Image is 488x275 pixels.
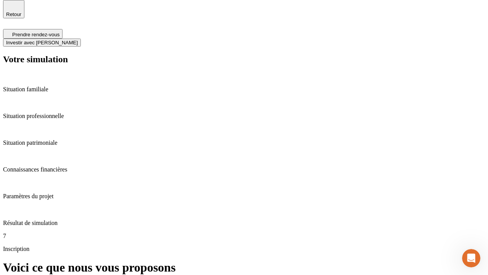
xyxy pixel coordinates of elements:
p: Paramètres du projet [3,193,485,200]
h1: Voici ce que nous vous proposons [3,260,485,275]
iframe: Intercom live chat [462,249,480,267]
p: Inscription [3,246,485,252]
button: Prendre rendez-vous [3,29,63,39]
span: Investir avec [PERSON_NAME] [6,40,78,45]
button: Investir avec [PERSON_NAME] [3,39,81,47]
p: 7 [3,233,485,239]
span: Prendre rendez-vous [12,32,59,37]
p: Situation professionnelle [3,113,485,120]
p: Connaissances financières [3,166,485,173]
p: Résultat de simulation [3,220,485,226]
span: Retour [6,11,21,17]
h2: Votre simulation [3,54,485,65]
p: Situation familiale [3,86,485,93]
p: Situation patrimoniale [3,139,485,146]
